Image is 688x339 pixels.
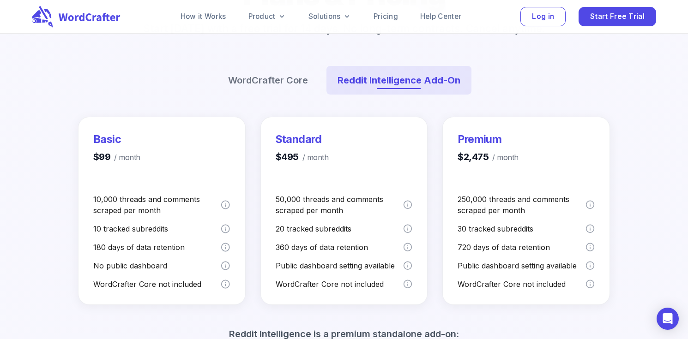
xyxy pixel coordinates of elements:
[403,279,412,289] svg: WordCrafter Core is a separate subscription that must be purchased independently. It provides AI-...
[276,194,403,216] p: 50,000 threads and comments scraped per month
[458,260,585,271] p: Public dashboard setting available
[585,279,595,289] svg: WordCrafter Core is a separate subscription that must be purchased independently. It provides AI-...
[93,194,221,216] p: 10,000 threads and comments scraped per month
[221,279,230,289] svg: WordCrafter Core is a separate subscription that must be purchased independently. It provides AI-...
[585,242,595,252] svg: How long we keep your scraped data in the database. Threads and comments older than 720 days are ...
[403,242,412,252] svg: How long we keep your scraped data in the database. Threads and comments older than 360 days are ...
[585,200,595,210] svg: Maximum number of Reddit threads and comments we scrape monthly from your selected subreddits, an...
[276,260,403,271] p: Public dashboard setting available
[420,11,461,22] a: Help Center
[276,223,403,234] p: 20 tracked subreddits
[458,150,518,164] h4: $2,475
[93,242,221,253] p: 180 days of data retention
[276,242,403,253] p: 360 days of data retention
[217,66,319,95] button: WordCrafter Core
[299,151,328,164] span: / month
[221,261,230,271] svg: Your dashboard remains private and requires login to access. Cannot be shared publicly with other...
[308,11,351,22] a: Solutions
[458,194,585,216] p: 250,000 threads and comments scraped per month
[403,261,412,271] svg: Option to make your dashboard publicly accessible via URL, allowing others to view and use it wit...
[93,223,221,234] p: 10 tracked subreddits
[579,7,656,27] button: Start Free Trial
[276,150,328,164] h4: $495
[221,224,230,234] svg: Maximum number of subreddits you can monitor for new threads and comments. These are the data sou...
[489,151,518,164] span: / month
[181,11,226,22] a: How it Works
[221,242,230,252] svg: How long we keep your scraped data in the database. Threads and comments older than 180 days are ...
[93,260,221,271] p: No public dashboard
[458,279,585,290] p: WordCrafter Core not included
[590,11,645,23] span: Start Free Trial
[276,132,328,147] h3: Standard
[93,150,140,164] h4: $99
[110,151,140,164] span: / month
[403,224,412,234] svg: Maximum number of subreddits you can monitor for new threads and comments. These are the data sou...
[248,11,286,22] a: Product
[93,279,221,290] p: WordCrafter Core not included
[403,200,412,210] svg: Maximum number of Reddit threads and comments we scrape monthly from your selected subreddits, an...
[585,224,595,234] svg: Maximum number of subreddits you can monitor for new threads and comments. These are the data sou...
[276,279,403,290] p: WordCrafter Core not included
[221,200,230,210] svg: Maximum number of Reddit threads and comments we scrape monthly from your selected subreddits, an...
[520,7,566,27] button: Log in
[585,261,595,271] svg: Option to make your dashboard publicly accessible via URL, allowing others to view and use it wit...
[374,11,398,22] a: Pricing
[657,308,679,330] div: Open Intercom Messenger
[532,11,554,23] span: Log in
[458,223,585,234] p: 30 tracked subreddits
[326,66,471,95] button: Reddit Intelligence Add-On
[458,242,585,253] p: 720 days of data retention
[93,132,140,147] h3: Basic
[458,132,518,147] h3: Premium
